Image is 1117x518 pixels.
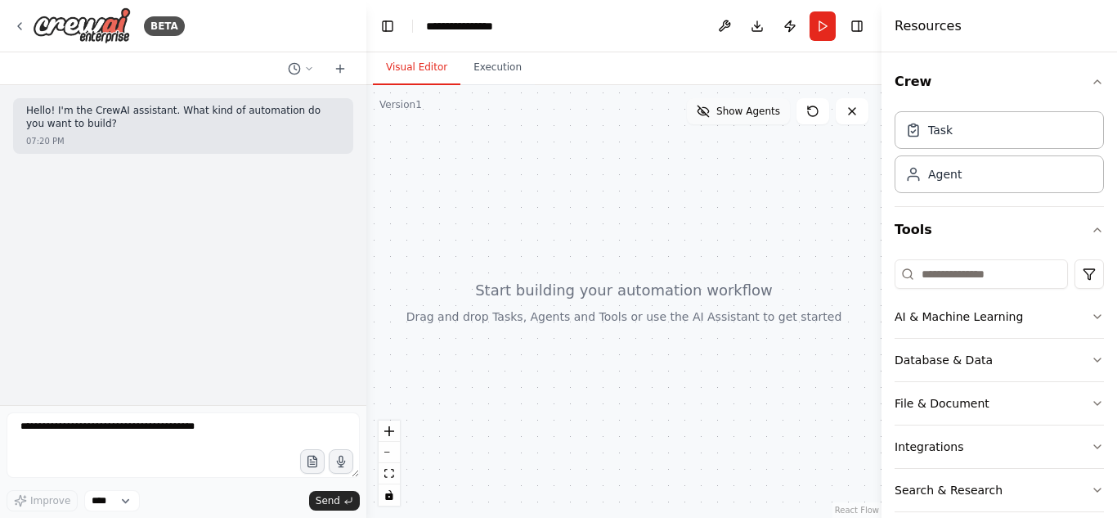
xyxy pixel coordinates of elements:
[895,105,1104,206] div: Crew
[895,469,1104,511] button: Search & Research
[329,449,353,474] button: Click to speak your automation idea
[895,309,1023,325] div: AI & Machine Learning
[716,105,780,118] span: Show Agents
[281,59,321,79] button: Switch to previous chat
[30,494,70,507] span: Improve
[895,482,1003,498] div: Search & Research
[895,426,1104,468] button: Integrations
[144,16,185,36] div: BETA
[7,490,78,511] button: Improve
[26,135,65,147] div: 07:20 PM
[33,7,131,44] img: Logo
[309,491,360,511] button: Send
[895,207,1104,253] button: Tools
[379,484,400,506] button: toggle interactivity
[300,449,325,474] button: Upload files
[895,439,963,455] div: Integrations
[379,463,400,484] button: fit view
[379,421,400,506] div: React Flow controls
[426,18,508,34] nav: breadcrumb
[26,105,340,130] p: Hello! I'm the CrewAI assistant. What kind of automation do you want to build?
[373,51,460,85] button: Visual Editor
[846,15,868,38] button: Hide right sidebar
[687,98,790,124] button: Show Agents
[327,59,353,79] button: Start a new chat
[895,59,1104,105] button: Crew
[379,421,400,442] button: zoom in
[928,122,953,138] div: Task
[895,382,1104,425] button: File & Document
[895,295,1104,338] button: AI & Machine Learning
[928,166,962,182] div: Agent
[460,51,535,85] button: Execution
[835,506,879,515] a: React Flow attribution
[376,15,399,38] button: Hide left sidebar
[895,395,989,412] div: File & Document
[895,352,993,368] div: Database & Data
[379,442,400,463] button: zoom out
[316,494,340,507] span: Send
[379,98,422,111] div: Version 1
[895,339,1104,381] button: Database & Data
[895,16,962,36] h4: Resources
